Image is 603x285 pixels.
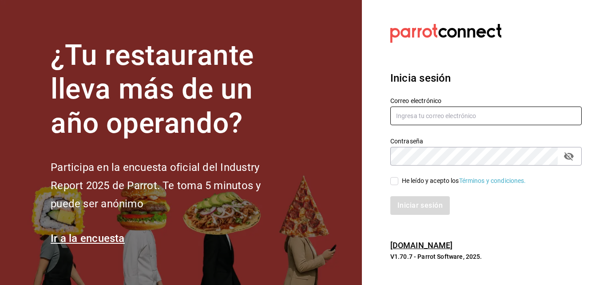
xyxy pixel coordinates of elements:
[390,241,453,250] a: [DOMAIN_NAME]
[390,252,582,261] p: V1.70.7 - Parrot Software, 2025.
[561,149,576,164] button: passwordField
[51,232,125,245] a: Ir a la encuesta
[390,97,582,103] label: Correo electrónico
[402,176,526,186] div: He leído y acepto los
[51,39,290,141] h1: ¿Tu restaurante lleva más de un año operando?
[390,70,582,86] h3: Inicia sesión
[459,177,526,184] a: Términos y condiciones.
[390,138,582,144] label: Contraseña
[390,107,582,125] input: Ingresa tu correo electrónico
[51,158,290,213] h2: Participa en la encuesta oficial del Industry Report 2025 de Parrot. Te toma 5 minutos y puede se...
